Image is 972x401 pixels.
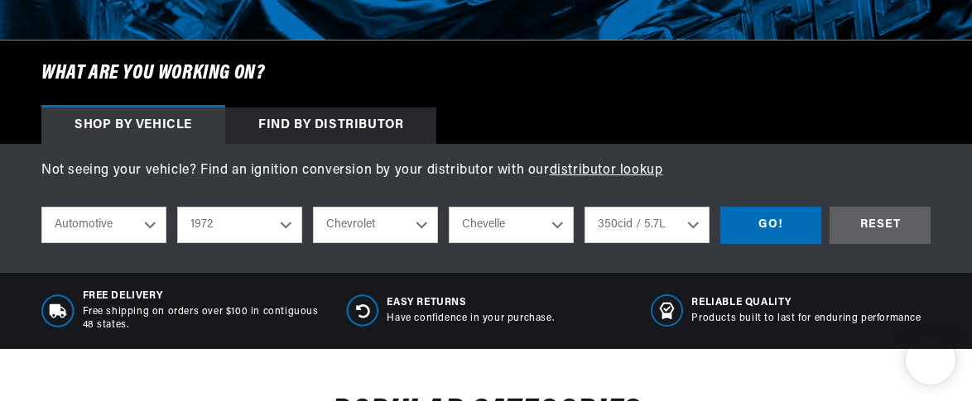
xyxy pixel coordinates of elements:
span: RELIABLE QUALITY [691,296,921,310]
div: Find by Distributor [225,107,436,144]
p: Have confidence in your purchase. [387,312,554,326]
select: Year [177,207,302,243]
p: Not seeing your vehicle? Find an ignition conversion by your distributor with our [41,160,931,182]
div: Shop by vehicle [41,107,225,144]
span: Easy Returns [387,296,554,310]
p: Products built to last for enduring performance [691,312,921,326]
select: Ride Type [41,207,166,243]
select: Make [313,207,438,243]
select: Engine [585,207,710,243]
div: GO! [720,207,821,244]
select: Model [449,207,574,243]
p: Free shipping on orders over $100 in contiguous 48 states. [83,305,321,333]
span: Free Delivery [83,289,321,303]
div: RESET [830,207,931,244]
a: distributor lookup [550,164,663,177]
